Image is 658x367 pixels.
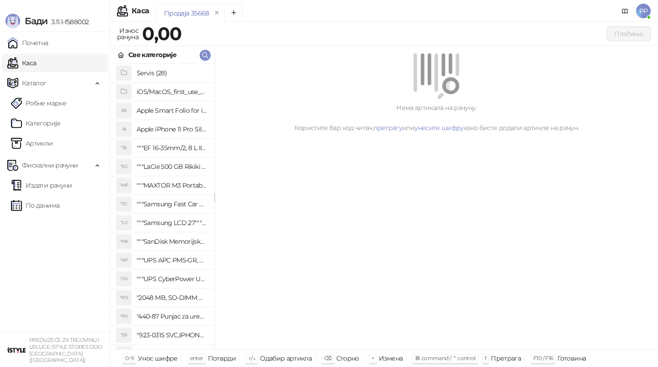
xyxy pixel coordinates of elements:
a: Робне марке [11,94,66,112]
a: унесите шифру [414,124,464,132]
h4: "2048 MB, SO-DIMM DDRII, 667 MHz, Napajanje 1,8 0,1 V, Latencija CL5" [137,290,207,305]
div: "PU [117,309,131,324]
div: AI [117,122,131,136]
div: Све категорије [128,50,176,60]
div: Сторно [336,352,359,364]
div: Одабир артикла [260,352,312,364]
span: + [371,355,374,362]
div: "CU [117,272,131,286]
a: Почетна [7,34,48,52]
div: Износ рачуна [115,25,140,43]
h4: "923-0448 SVC,IPHONE,TOURQUE DRIVER KIT .65KGF- CM Šrafciger " [137,346,207,361]
span: Каталог [22,74,47,92]
div: grid [110,64,214,349]
button: Add tab [224,4,243,22]
h4: Servis (28) [137,66,207,80]
span: 3.11.1-f588002 [48,18,89,26]
a: По данима [11,196,59,215]
div: "FC [117,197,131,211]
span: 0-9 [125,355,133,362]
h4: Apple Smart Folio for iPad mini (A17 Pro) - Sage [137,103,207,118]
div: Каса [132,7,149,15]
div: Претрага [491,352,521,364]
div: "5G [117,159,131,174]
span: enter [190,355,203,362]
h4: """LaCie 500 GB Rikiki USB 3.0 / Ultra Compact & Resistant aluminum / USB 3.0 / 2.5""""""" [137,159,207,174]
h4: "440-87 Punjac za uredjaje sa micro USB portom 4/1, Stand." [137,309,207,324]
h4: """MAXTOR M3 Portable 2TB 2.5"""" crni eksterni hard disk HX-M201TCB/GM""" [137,178,207,193]
button: Плаћање [607,26,651,41]
span: ⌫ [324,355,331,362]
h4: """EF 16-35mm/2, 8 L III USM""" [137,141,207,155]
a: Категорије [11,114,61,132]
h4: iOS/MacOS_first_use_assistance (4) [137,84,207,99]
a: Документација [618,4,632,18]
span: ↑/↓ [248,355,255,362]
span: ⌘ command / ⌃ control [415,355,476,362]
div: "SD [117,346,131,361]
div: Нема артикала на рачуну. Користите бар код читач, или како бисте додали артикле на рачун. [226,103,647,133]
div: Измена [379,352,403,364]
div: Продаја 35668 [164,8,209,18]
div: Готовина [557,352,586,364]
div: Унос шифре [138,352,178,364]
div: "L2 [117,215,131,230]
div: "MS [117,290,131,305]
a: Каса [7,54,36,72]
h4: """Samsung LCD 27"""" C27F390FHUXEN""" [137,215,207,230]
span: PP [636,4,651,18]
span: F10 / F16 [533,355,553,362]
small: PREDUZEĆE ZA TRGOVINU I USLUGE ISTYLE STORES DOO [GEOGRAPHIC_DATA] ([GEOGRAPHIC_DATA]) [29,337,102,363]
h4: """SanDisk Memorijska kartica 256GB microSDXC sa SD adapterom SDSQXA1-256G-GN6MA - Extreme PLUS, ... [137,234,207,249]
div: "AP [117,253,131,267]
img: Logo [5,14,20,28]
div: AS [117,103,131,118]
div: Потврди [208,352,236,364]
button: remove [211,9,223,17]
div: "18 [117,141,131,155]
a: претрагу [373,124,402,132]
span: Фискални рачуни [22,156,78,174]
a: Издати рачуни [11,176,72,194]
img: 64x64-companyLogo-77b92cf4-9946-4f36-9751-bf7bb5fd2c7d.png [7,341,26,359]
span: Бади [25,16,48,26]
div: "S5 [117,328,131,342]
span: f [485,355,486,362]
h4: """UPS APC PM5-GR, Essential Surge Arrest,5 utic_nica""" [137,253,207,267]
h4: """Samsung Fast Car Charge Adapter, brzi auto punja_, boja crna""" [137,197,207,211]
h4: "923-0315 SVC,IPHONE 5/5S BATTERY REMOVAL TRAY Držač za iPhone sa kojim se otvara display [137,328,207,342]
strong: 0,00 [142,22,181,45]
h4: Apple iPhone 11 Pro Silicone Case - Black [137,122,207,136]
a: ArtikliАртикли [11,134,53,152]
div: "MP [117,178,131,193]
div: "MK [117,234,131,249]
h4: """UPS CyberPower UT650EG, 650VA/360W , line-int., s_uko, desktop""" [137,272,207,286]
